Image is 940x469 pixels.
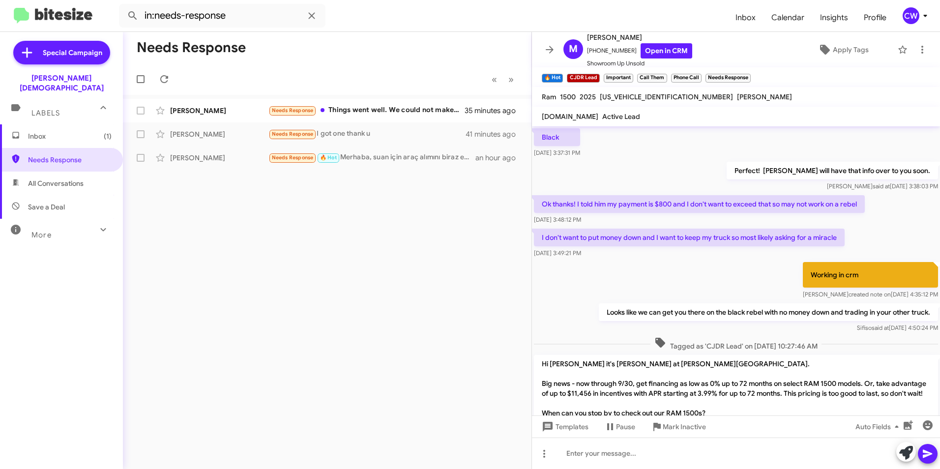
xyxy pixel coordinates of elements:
[663,418,706,436] span: Mark Inactive
[812,3,856,32] a: Insights
[855,418,903,436] span: Auto Fields
[28,202,65,212] span: Save a Deal
[486,69,503,89] button: Previous
[13,41,110,64] a: Special Campaign
[534,216,581,223] span: [DATE] 3:48:12 PM
[580,92,596,101] span: 2025
[764,3,812,32] a: Calendar
[534,195,865,213] p: Ok thanks! I told him my payment is $800 and I don't want to exceed that so may not work on a rebel
[502,69,520,89] button: Next
[827,182,938,190] span: [PERSON_NAME] [DATE] 3:38:03 PM
[803,262,938,288] p: Working in crm
[540,418,588,436] span: Templates
[848,418,911,436] button: Auto Fields
[737,92,792,101] span: [PERSON_NAME]
[104,131,112,141] span: (1)
[803,291,938,298] span: [PERSON_NAME] [DATE] 4:35:12 PM
[534,249,581,257] span: [DATE] 3:49:21 PM
[43,48,102,58] span: Special Campaign
[466,129,524,139] div: 41 minutes ago
[268,105,465,116] div: Things went well. We could not make a deal [DATE]. But I am still open to talk and hopefully we c...
[856,3,894,32] a: Profile
[320,154,337,161] span: 🔥 Hot
[268,128,466,140] div: I got one thank u
[170,129,268,139] div: [PERSON_NAME]
[486,69,520,89] nav: Page navigation example
[272,131,314,137] span: Needs Response
[119,4,325,28] input: Search
[534,128,580,146] p: Black
[272,154,314,161] span: Needs Response
[475,153,524,163] div: an hour ago
[641,43,692,59] a: Open in CRM
[28,178,84,188] span: All Conversations
[793,41,893,59] button: Apply Tags
[532,418,596,436] button: Templates
[569,41,578,57] span: M
[170,153,268,163] div: [PERSON_NAME]
[28,155,112,165] span: Needs Response
[604,74,633,83] small: Important
[567,74,599,83] small: CJDR Lead
[31,109,60,117] span: Labels
[849,291,891,298] span: created note on
[465,106,524,116] div: 35 minutes ago
[268,152,475,163] div: Merhaba, suan için araç alımını biraz erteledik, almaya karar verdiğimizde mutlaka sizinle görüşm...
[705,74,751,83] small: Needs Response
[873,182,890,190] span: said at
[170,106,268,116] div: [PERSON_NAME]
[596,418,643,436] button: Pause
[671,74,702,83] small: Phone Call
[872,324,889,331] span: said at
[857,324,938,331] span: Sifiso [DATE] 4:50:24 PM
[508,73,514,86] span: »
[903,7,919,24] div: CW
[137,40,246,56] h1: Needs Response
[894,7,929,24] button: CW
[534,149,580,156] span: [DATE] 3:37:31 PM
[599,303,938,321] p: Looks like we can get you there on the black rebel with no money down and trading in your other t...
[534,229,845,246] p: I don't want to put money down and I want to keep my truck so most likely asking for a miracle
[492,73,497,86] span: «
[600,92,733,101] span: [US_VEHICLE_IDENTIFICATION_NUMBER]
[727,162,938,179] p: Perfect! [PERSON_NAME] will have that info over to you soon.
[560,92,576,101] span: 1500
[587,31,692,43] span: [PERSON_NAME]
[542,112,598,121] span: [DOMAIN_NAME]
[650,337,822,351] span: Tagged as 'CJDR Lead' on [DATE] 10:27:46 AM
[602,112,640,121] span: Active Lead
[728,3,764,32] a: Inbox
[587,59,692,68] span: Showroom Up Unsold
[542,74,563,83] small: 🔥 Hot
[587,43,692,59] span: [PHONE_NUMBER]
[637,74,667,83] small: Call Them
[31,231,52,239] span: More
[272,107,314,114] span: Needs Response
[28,131,112,141] span: Inbox
[542,92,556,101] span: Ram
[643,418,714,436] button: Mark Inactive
[833,41,869,59] span: Apply Tags
[616,418,635,436] span: Pause
[534,355,938,422] p: Hi [PERSON_NAME] it's [PERSON_NAME] at [PERSON_NAME][GEOGRAPHIC_DATA]. Big news - now through 9/3...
